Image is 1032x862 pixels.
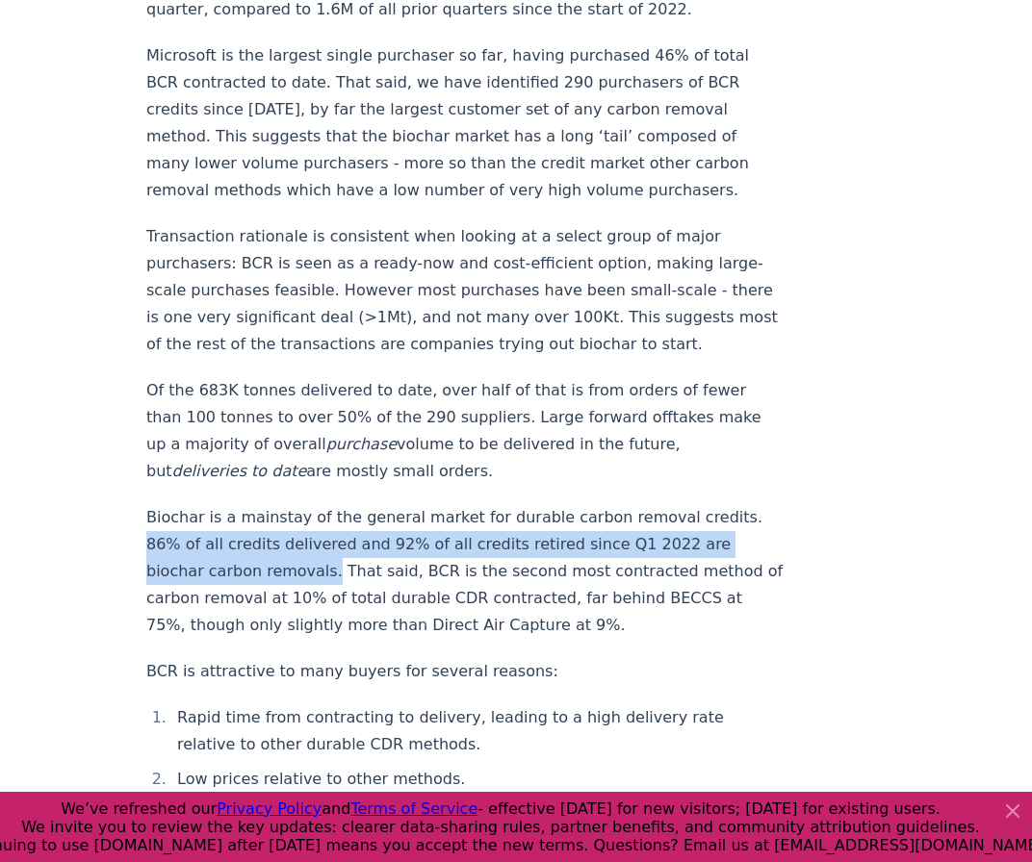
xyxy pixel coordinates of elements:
[146,504,784,639] p: Biochar is a mainstay of the general market for durable carbon removal credits. 86% of all credit...
[326,435,397,453] em: purchase
[172,462,246,480] em: deliveries
[146,223,784,358] p: Transaction rationale is consistent when looking at a select group of major purchasers: BCR is se...
[171,766,784,793] li: Low prices relative to other methods.
[146,658,784,685] p: BCR is attractive to many buyers for several reasons:
[251,462,306,480] em: to date
[171,704,784,758] li: Rapid time from contracting to delivery, leading to a high delivery rate relative to other durabl...
[146,377,784,485] p: Of the 683K tonnes delivered to date, over half of that is from orders of fewer than 100 tonnes t...
[146,42,784,204] p: Microsoft is the largest single purchaser so far, having purchased 46% of total BCR contracted to...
